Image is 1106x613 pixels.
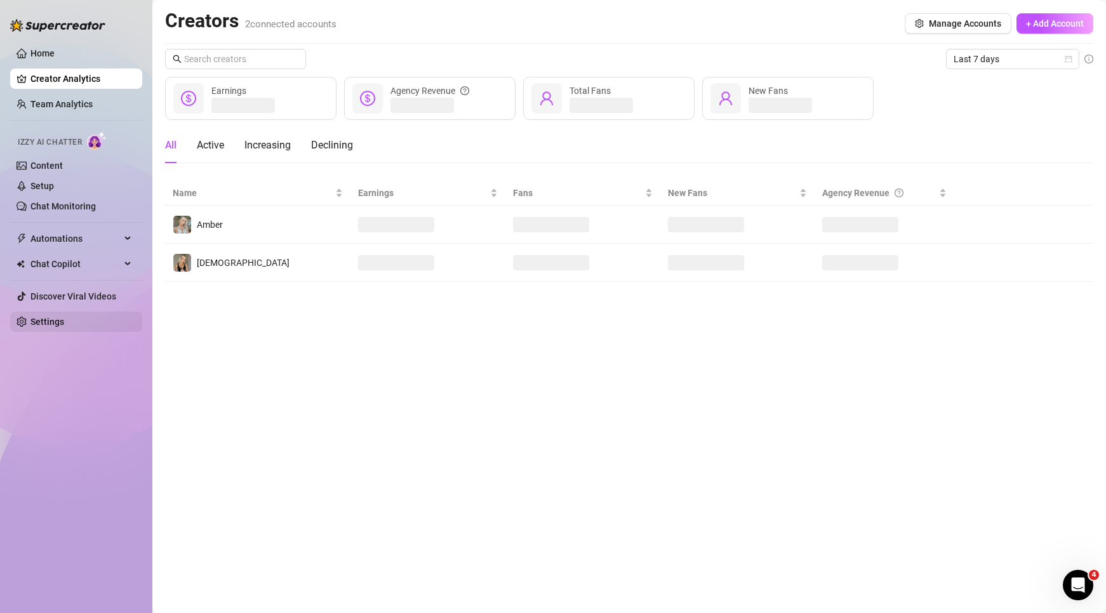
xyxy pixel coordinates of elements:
div: Agency Revenue [822,186,936,200]
img: Chat Copilot [17,260,25,268]
span: Chat Copilot [30,254,121,274]
iframe: Intercom live chat [1063,570,1093,600]
span: dollar-circle [360,91,375,106]
span: thunderbolt [17,234,27,244]
span: New Fans [749,86,788,96]
input: Search creators [184,52,288,66]
span: Automations [30,228,121,249]
span: Last 7 days [954,49,1072,69]
a: Content [30,161,63,171]
span: + Add Account [1026,18,1084,29]
div: Increasing [244,138,291,153]
span: dollar-circle [181,91,196,106]
a: Chat Monitoring [30,201,96,211]
span: Name [173,186,333,200]
th: Name [165,181,350,206]
div: Active [197,138,224,153]
a: Creator Analytics [30,69,132,89]
div: All [165,138,177,153]
span: Izzy AI Chatter [18,136,82,148]
span: Manage Accounts [929,18,1001,29]
img: logo-BBDzfeDw.svg [10,19,105,32]
span: Fans [513,186,643,200]
th: Earnings [350,181,505,206]
button: Manage Accounts [905,13,1011,34]
div: Agency Revenue [390,84,469,98]
a: Home [30,48,55,58]
span: Earnings [358,186,488,200]
span: 4 [1089,570,1099,580]
span: user [718,91,733,106]
img: Amber [173,216,191,234]
span: Total Fans [570,86,611,96]
span: search [173,55,182,63]
a: Settings [30,317,64,327]
th: New Fans [660,181,815,206]
span: New Fans [668,186,797,200]
img: AI Chatter [87,131,107,150]
span: setting [915,19,924,28]
span: 2 connected accounts [245,18,336,30]
span: info-circle [1084,55,1093,63]
div: Declining [311,138,353,153]
span: question-circle [460,84,469,98]
span: [DEMOGRAPHIC_DATA] [197,258,290,268]
span: question-circle [895,186,903,200]
a: Team Analytics [30,99,93,109]
span: user [539,91,554,106]
a: Setup [30,181,54,191]
button: + Add Account [1016,13,1093,34]
span: Earnings [211,86,246,96]
img: Goddess [173,254,191,272]
span: Amber [197,220,223,230]
a: Discover Viral Videos [30,291,116,301]
span: calendar [1065,55,1072,63]
h2: Creators [165,9,336,33]
th: Fans [505,181,660,206]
